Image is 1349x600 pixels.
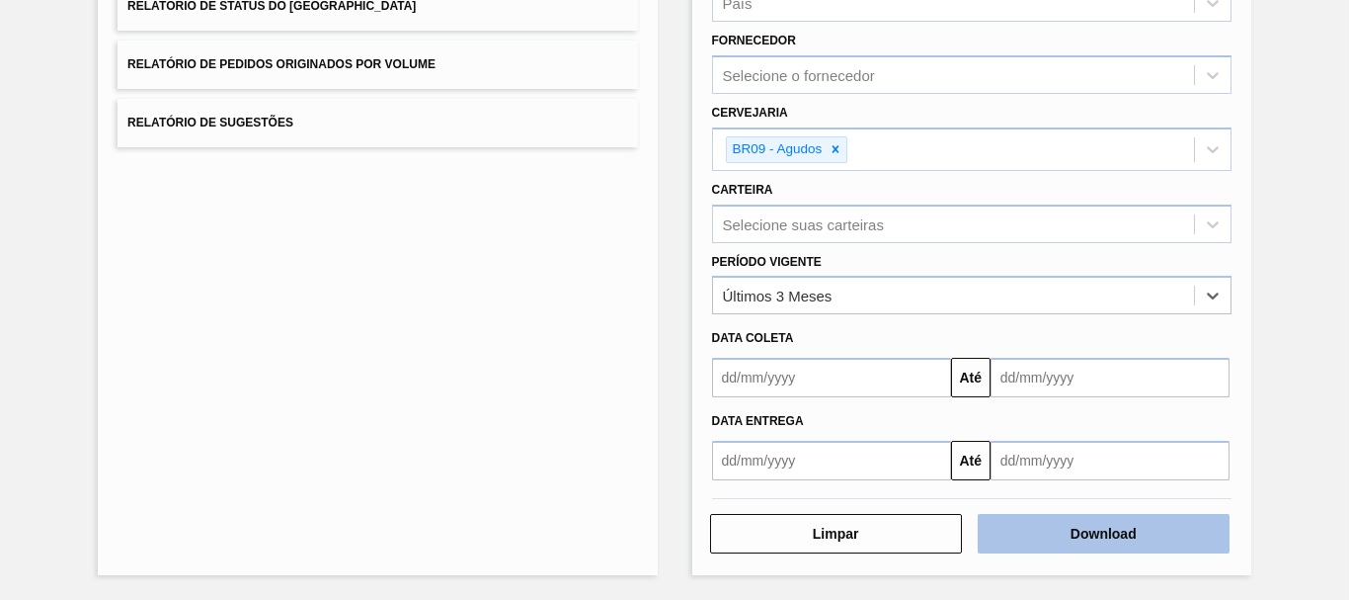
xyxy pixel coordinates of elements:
[710,514,962,554] button: Limpar
[127,116,293,129] span: Relatório de Sugestões
[712,441,951,480] input: dd/mm/yyyy
[712,414,804,428] span: Data entrega
[712,331,794,345] span: Data coleta
[712,358,951,397] input: dd/mm/yyyy
[723,288,833,304] div: Últimos 3 Meses
[712,34,796,47] label: Fornecedor
[723,67,875,84] div: Selecione o fornecedor
[118,99,637,147] button: Relatório de Sugestões
[951,358,991,397] button: Até
[978,514,1230,554] button: Download
[712,183,773,197] label: Carteira
[118,41,637,89] button: Relatório de Pedidos Originados por Volume
[127,57,436,71] span: Relatório de Pedidos Originados por Volume
[991,358,1230,397] input: dd/mm/yyyy
[991,441,1230,480] input: dd/mm/yyyy
[712,255,822,269] label: Período Vigente
[712,106,788,120] label: Cervejaria
[951,441,991,480] button: Até
[723,215,884,232] div: Selecione suas carteiras
[727,137,826,162] div: BR09 - Agudos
